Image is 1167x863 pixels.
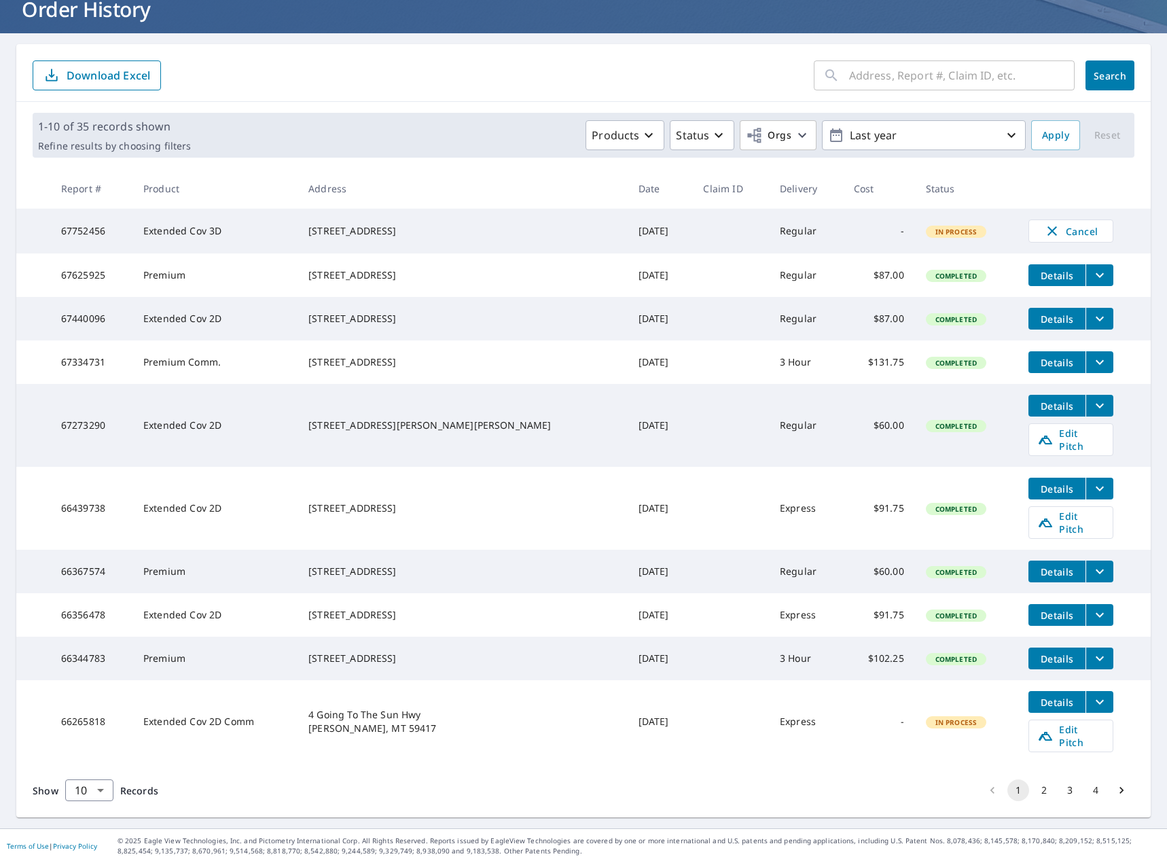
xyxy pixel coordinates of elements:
button: detailsBtn-66439738 [1028,478,1085,499]
span: Details [1037,269,1077,282]
button: filesDropdownBtn-67334731 [1085,351,1113,373]
button: filesDropdownBtn-66344783 [1085,648,1113,669]
td: Extended Cov 2D [132,297,298,340]
td: $60.00 [843,384,915,467]
th: Status [915,169,1018,209]
span: Completed [927,421,985,431]
button: detailsBtn-67440096 [1028,308,1085,330]
td: Regular [769,550,843,593]
div: [STREET_ADDRESS] [308,608,616,622]
td: 66356478 [50,593,132,637]
button: Cancel [1028,219,1113,243]
a: Privacy Policy [53,841,97,851]
button: detailsBtn-67273290 [1028,395,1085,417]
td: - [843,209,915,253]
td: Express [769,467,843,550]
span: Cancel [1043,223,1099,239]
span: Details [1037,313,1077,325]
td: 67334731 [50,340,132,384]
span: Details [1037,400,1077,412]
td: Express [769,680,843,763]
td: 3 Hour [769,637,843,680]
button: Products [586,120,664,150]
button: detailsBtn-66356478 [1028,604,1085,626]
div: [STREET_ADDRESS] [308,652,616,665]
td: Premium [132,550,298,593]
td: [DATE] [628,384,693,467]
td: 67273290 [50,384,132,467]
th: Address [298,169,627,209]
button: detailsBtn-67625925 [1028,264,1085,286]
div: Show 10 records [65,779,113,801]
button: Orgs [740,120,816,150]
td: 67440096 [50,297,132,340]
p: Status [676,127,709,143]
td: Regular [769,209,843,253]
span: Details [1037,696,1077,709]
button: page 1 [1007,779,1029,801]
td: Extended Cov 3D [132,209,298,253]
span: Completed [927,315,985,324]
span: Details [1037,356,1077,369]
button: Last year [822,120,1026,150]
button: detailsBtn-66367574 [1028,561,1085,582]
p: Refine results by choosing filters [38,140,191,152]
div: [STREET_ADDRESS] [308,312,616,325]
td: - [843,680,915,763]
p: | [7,842,97,850]
td: Premium [132,253,298,297]
button: detailsBtn-66265818 [1028,691,1085,713]
th: Cost [843,169,915,209]
th: Claim ID [692,169,768,209]
td: 3 Hour [769,340,843,384]
td: 66439738 [50,467,132,550]
td: Regular [769,384,843,467]
div: [STREET_ADDRESS][PERSON_NAME][PERSON_NAME] [308,419,616,432]
span: Completed [927,654,985,664]
button: Go to page 4 [1085,779,1107,801]
span: Completed [927,358,985,368]
button: Search [1085,60,1134,90]
td: Extended Cov 2D [132,467,298,550]
td: [DATE] [628,550,693,593]
div: [STREET_ADDRESS] [308,355,616,369]
td: [DATE] [628,340,693,384]
td: Premium [132,637,298,680]
p: Last year [844,124,1003,147]
div: [STREET_ADDRESS] [308,268,616,282]
span: Orgs [746,127,791,144]
td: [DATE] [628,253,693,297]
button: filesDropdownBtn-66439738 [1085,478,1113,499]
span: Details [1037,482,1077,495]
a: Terms of Use [7,841,49,851]
span: Completed [927,504,985,514]
button: filesDropdownBtn-66356478 [1085,604,1113,626]
div: [STREET_ADDRESS] [308,224,616,238]
span: Records [120,784,158,797]
button: Go to page 3 [1059,779,1081,801]
p: 1-10 of 35 records shown [38,118,191,135]
button: filesDropdownBtn-66367574 [1085,561,1113,582]
td: 67752456 [50,209,132,253]
th: Date [628,169,693,209]
button: filesDropdownBtn-67273290 [1085,395,1113,417]
th: Report # [50,169,132,209]
td: $87.00 [843,253,915,297]
span: Show [33,784,58,797]
span: Details [1037,652,1077,665]
td: $91.75 [843,467,915,550]
p: Products [592,127,639,143]
a: Edit Pitch [1028,506,1113,539]
span: Edit Pitch [1037,427,1105,453]
p: Download Excel [67,68,150,83]
button: filesDropdownBtn-66265818 [1085,691,1113,713]
button: Go to page 2 [1033,779,1055,801]
span: Search [1096,69,1124,82]
button: filesDropdownBtn-67440096 [1085,308,1113,330]
span: Apply [1042,127,1069,144]
td: 66367574 [50,550,132,593]
td: [DATE] [628,637,693,680]
td: [DATE] [628,209,693,253]
td: [DATE] [628,297,693,340]
span: Completed [927,611,985,620]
